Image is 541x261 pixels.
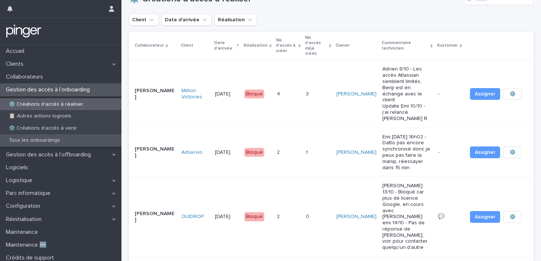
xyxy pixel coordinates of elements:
[162,14,212,26] button: Date d'arrivée
[3,73,49,80] p: Collaborateurs
[244,148,264,157] div: Bloqué
[214,39,235,52] p: Date d'arrivée
[6,24,42,39] img: mTgBEunGTSyRkCgitkcU
[336,41,350,50] p: Owner
[129,177,534,257] tr: [PERSON_NAME]OUIDROP [DATE]Bloqué22 00 [PERSON_NAME] [PERSON_NAME] 13/10 - Bloqué car plus de lic...
[503,88,522,100] button: ⚙️
[181,41,193,50] p: Client
[503,211,522,223] button: ⚙️
[3,151,97,158] p: Gestion des accès à l’offboarding
[382,183,432,251] p: [PERSON_NAME] 13/10 - Bloqué car plus de licence Google, en cours avec [PERSON_NAME] emi 14/10 - ...
[181,88,209,100] a: Million Victories
[306,212,311,220] p: 0
[276,36,297,55] p: Nb d'accès à créer
[3,242,53,249] p: Maintenance 🆕
[306,90,310,97] p: 3
[3,177,38,184] p: Logistique
[135,88,176,100] p: [PERSON_NAME]
[470,146,500,158] button: Assigner
[336,91,376,97] a: [PERSON_NAME]
[3,164,34,171] p: Logiciels
[129,128,534,177] tr: [PERSON_NAME]Adservio [DATE]Bloqué22 11 [PERSON_NAME] Emi [DATE] 16h02 - Datto pas encore synchro...
[470,211,500,223] button: Assigner
[475,213,495,221] span: Assigner
[336,214,376,220] a: [PERSON_NAME]
[215,91,238,97] p: [DATE]
[3,216,47,223] p: Réinitialisation
[305,34,327,58] p: Nb d'accès déjà créés
[306,148,309,156] p: 1
[135,41,164,50] p: Collaborateur
[437,41,458,50] p: Kustomer
[382,134,432,171] p: Emi [DATE] 16h02 - Datto pas encore synchronisé donc je peux pas faire la manip, réessayer dans 1...
[438,90,441,97] p: -
[277,212,281,220] p: 2
[277,148,281,156] p: 2
[244,41,268,50] p: Réalisation
[3,137,66,144] p: Tous les onboardings
[215,214,238,220] p: [DATE]
[382,39,428,52] p: Commentaire technicien
[3,86,96,93] p: Gestion des accès à l’onboarding
[3,203,46,210] p: Configuration
[135,146,176,159] p: [PERSON_NAME]
[244,212,264,221] div: Bloqué
[3,113,77,119] p: 📋 Autres actions logiciels
[135,211,176,223] p: [PERSON_NAME]
[503,146,522,158] button: ⚙️
[129,60,534,128] tr: [PERSON_NAME]Million Victories [DATE]Bloqué44 33 [PERSON_NAME] Adrien 8/10 - Les accès Atlassian ...
[509,149,516,156] span: ⚙️
[438,148,441,156] p: -
[129,14,159,26] button: Client
[3,48,30,55] p: Accueil
[181,214,204,220] a: OUIDROP
[215,14,257,26] button: Réalisation
[336,149,376,156] a: [PERSON_NAME]
[3,229,44,236] p: Maintenance
[181,149,202,156] a: Adservio
[382,66,432,122] p: Adrien 8/10 - Les accès Atlassian semblent limités, Benji est en échange avec le client Update Em...
[509,213,516,221] span: ⚙️
[509,90,516,98] span: ⚙️
[475,149,495,156] span: Assigner
[244,90,264,99] div: Bloqué
[215,149,238,156] p: [DATE]
[475,90,495,98] span: Assigner
[470,88,500,100] button: Assigner
[438,214,444,219] a: 💬
[3,61,29,68] p: Clients
[3,190,56,197] p: Parc informatique
[3,125,83,131] p: ⚙️ Créations d'accès à venir
[277,90,282,97] p: 4
[3,101,89,108] p: ⚙️ Créations d'accès à réaliser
